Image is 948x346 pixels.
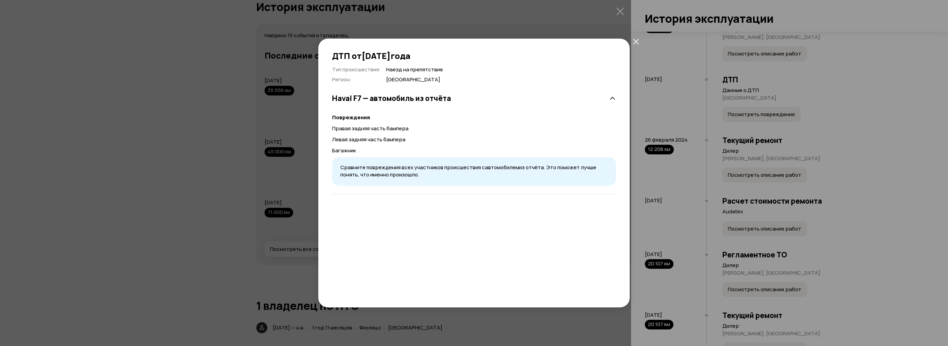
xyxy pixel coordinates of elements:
span: [GEOGRAPHIC_DATA] [386,76,443,83]
h3: ДТП от [DATE] года [332,51,616,61]
p: Левая задняя часть бампера [332,136,616,143]
span: Тип происшествия : [332,66,381,73]
p: Багажник [332,147,616,154]
h3: Haval F7 — автомобиль из отчёта [332,94,451,103]
span: Наезд на препятствие [386,66,443,73]
span: Сравните повреждения всех участников происшествия с автомобилем из отчёта. Это поможет лучше поня... [340,164,596,178]
button: закрыть [630,35,642,48]
strong: Повреждения [332,114,370,121]
span: Регион : [332,76,351,83]
p: Правая задняя часть бампера [332,125,616,132]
